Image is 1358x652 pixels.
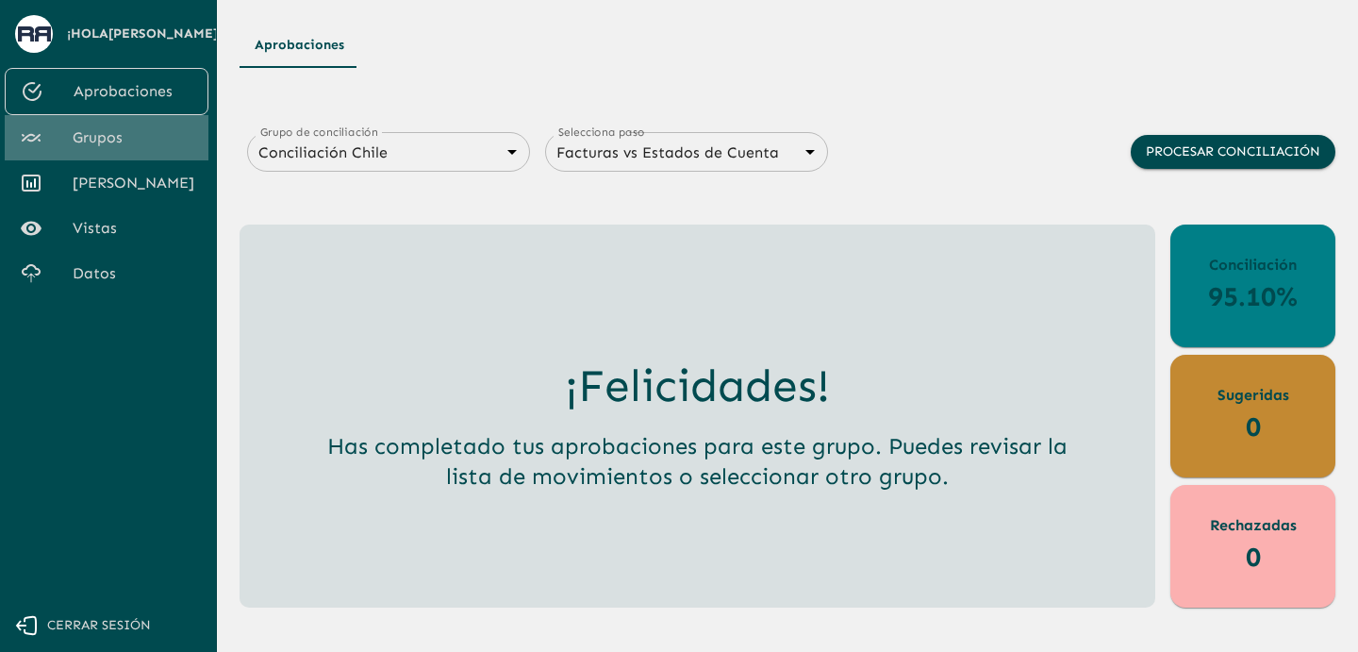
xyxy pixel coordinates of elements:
a: Grupos [5,115,208,160]
p: Conciliación [1209,254,1297,276]
p: 0 [1246,407,1261,447]
button: Aprobaciones [240,23,359,68]
a: Aprobaciones [5,68,208,115]
p: Rechazadas [1210,514,1297,537]
label: Grupo de conciliación [260,124,378,140]
a: Datos [5,251,208,296]
a: [PERSON_NAME] [5,160,208,206]
h3: ¡Felicidades! [565,359,830,412]
span: Datos [73,262,193,285]
p: Sugeridas [1217,384,1289,407]
span: ¡Hola [PERSON_NAME] ! [67,23,223,46]
span: Grupos [73,126,193,149]
div: Conciliación Chile [247,139,530,166]
p: 0 [1246,537,1261,577]
p: 95.10% [1208,276,1298,317]
span: Cerrar sesión [47,614,151,638]
button: Procesar conciliación [1131,135,1335,170]
div: Facturas vs Estados de Cuenta [545,139,828,166]
span: Aprobaciones [74,80,192,103]
h5: Has completado tus aprobaciones para este grupo. Puedes revisar la lista de movimientos o selecci... [311,431,1084,492]
label: Selecciona paso [558,124,645,140]
span: [PERSON_NAME] [73,172,193,194]
span: Vistas [73,217,193,240]
a: Vistas [5,206,208,251]
div: Tipos de Movimientos [240,23,1335,68]
img: avatar [18,26,51,41]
